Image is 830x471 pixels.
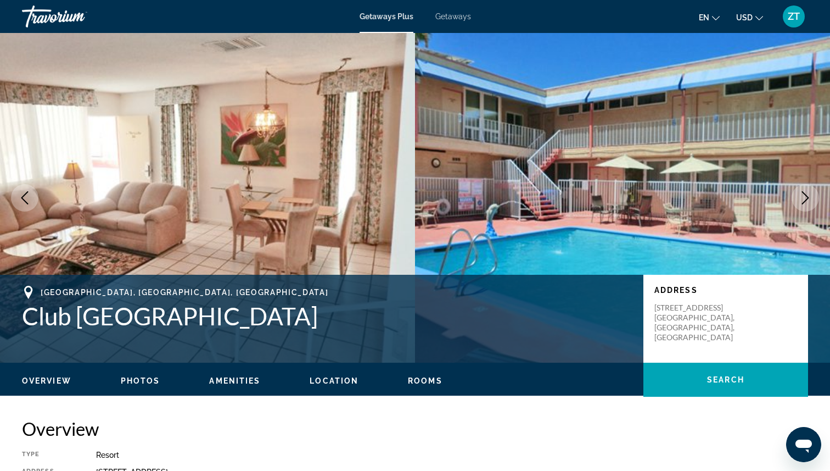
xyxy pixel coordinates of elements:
button: Search [643,363,808,397]
span: [GEOGRAPHIC_DATA], [GEOGRAPHIC_DATA], [GEOGRAPHIC_DATA] [41,288,328,297]
button: Photos [121,376,160,386]
button: Overview [22,376,71,386]
span: Location [310,376,358,385]
iframe: Button to launch messaging window [786,427,821,462]
span: Overview [22,376,71,385]
p: [STREET_ADDRESS] [GEOGRAPHIC_DATA], [GEOGRAPHIC_DATA], [GEOGRAPHIC_DATA] [654,303,742,342]
button: Location [310,376,358,386]
span: Search [707,375,744,384]
button: User Menu [779,5,808,28]
button: Rooms [408,376,442,386]
h2: Overview [22,418,808,440]
button: Change language [699,9,720,25]
div: Resort [96,451,808,459]
span: Rooms [408,376,442,385]
button: Amenities [209,376,260,386]
span: USD [736,13,753,22]
span: en [699,13,709,22]
span: Amenities [209,376,260,385]
button: Previous image [11,184,38,212]
button: Change currency [736,9,763,25]
h1: Club [GEOGRAPHIC_DATA] [22,302,632,330]
span: ZT [788,11,800,22]
a: Travorium [22,2,132,31]
a: Getaways [435,12,471,21]
a: Getaways Plus [360,12,413,21]
p: Address [654,286,797,295]
button: Next image [792,184,819,212]
span: Photos [121,376,160,385]
div: Type [22,451,69,459]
